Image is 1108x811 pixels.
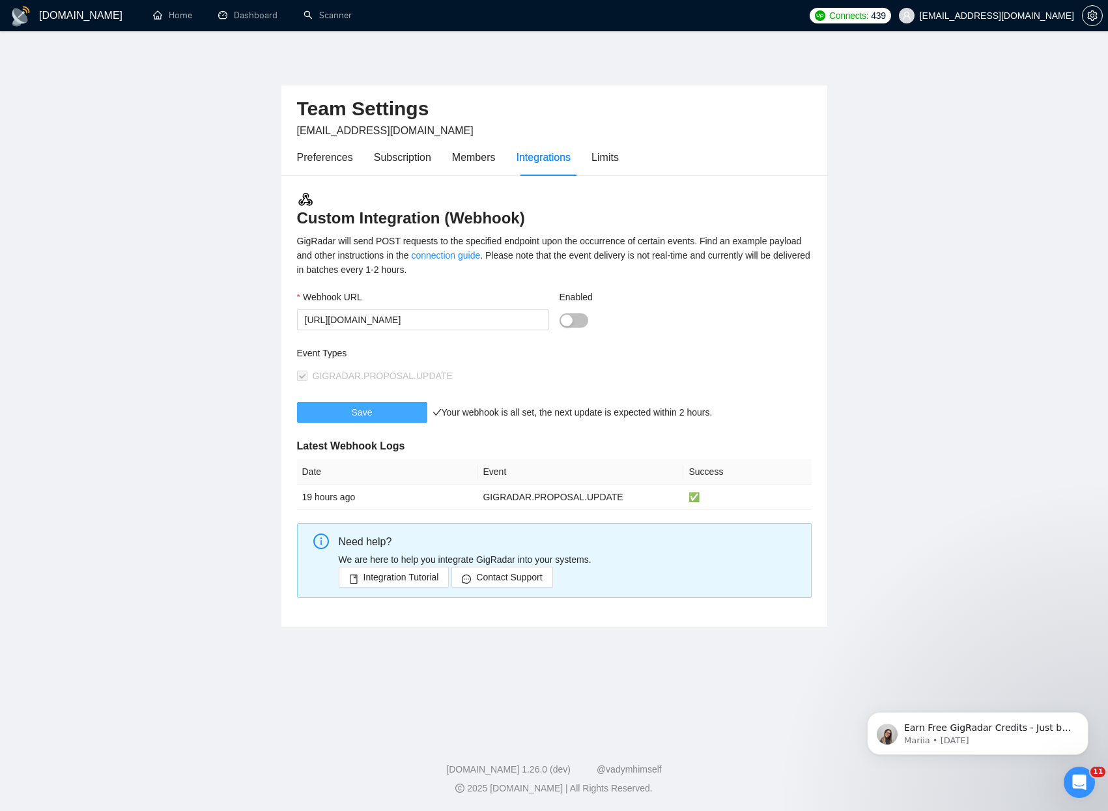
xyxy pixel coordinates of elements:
button: Enabled [560,313,588,328]
span: Need help? [339,536,392,547]
span: user [902,11,911,20]
a: connection guide [411,250,480,261]
span: Your webhook is all set, the next update is expected within 2 hours. [433,407,713,418]
img: logo [10,6,31,27]
a: searchScanner [304,10,352,21]
label: Webhook URL [297,290,362,304]
span: ✅ [689,492,700,502]
span: setting [1083,10,1102,21]
span: message [462,574,471,584]
div: Integrations [517,149,571,165]
h5: Latest Webhook Logs [297,438,812,454]
span: 11 [1090,767,1105,777]
div: GigRadar will send POST requests to the specified endpoint upon the occurrence of certain events.... [297,234,812,277]
span: check [433,408,442,417]
span: Contact Support [476,570,542,584]
a: bookIntegration Tutorial [339,572,449,582]
button: bookIntegration Tutorial [339,567,449,588]
h2: Team Settings [297,96,812,122]
span: [EMAIL_ADDRESS][DOMAIN_NAME] [297,125,474,136]
span: Connects: [829,8,868,23]
button: setting [1082,5,1103,26]
input: Webhook URL [297,309,549,330]
p: We are here to help you integrate GigRadar into your systems. [339,552,801,567]
a: @vadymhimself [597,764,662,775]
div: Subscription [374,149,431,165]
label: Event Types [297,346,347,360]
div: Limits [591,149,619,165]
span: Integration Tutorial [363,570,439,584]
label: Enabled [560,290,593,304]
td: GIGRADAR.PROPOSAL.UPDATE [477,485,683,510]
span: Save [352,405,373,420]
th: Success [683,459,811,485]
div: Preferences [297,149,353,165]
span: book [349,574,358,584]
img: webhook.3a52c8ec.svg [297,191,314,208]
img: upwork-logo.png [815,10,825,21]
button: messageContact Support [451,567,552,588]
th: Date [297,459,478,485]
a: homeHome [153,10,192,21]
a: setting [1082,10,1103,21]
span: copyright [455,784,464,793]
span: GIGRADAR.PROPOSAL.UPDATE [313,371,453,381]
button: Save [297,402,427,423]
a: [DOMAIN_NAME] 1.26.0 (dev) [446,764,571,775]
div: 2025 [DOMAIN_NAME] | All Rights Reserved. [10,782,1098,795]
span: 19 hours ago [302,492,356,502]
span: 439 [871,8,885,23]
th: Event [477,459,683,485]
h3: Custom Integration (Webhook) [297,191,812,229]
span: info-circle [313,534,329,549]
iframe: Intercom notifications message [847,685,1108,776]
iframe: Intercom live chat [1064,767,1095,798]
div: Members [452,149,496,165]
a: dashboardDashboard [218,10,277,21]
